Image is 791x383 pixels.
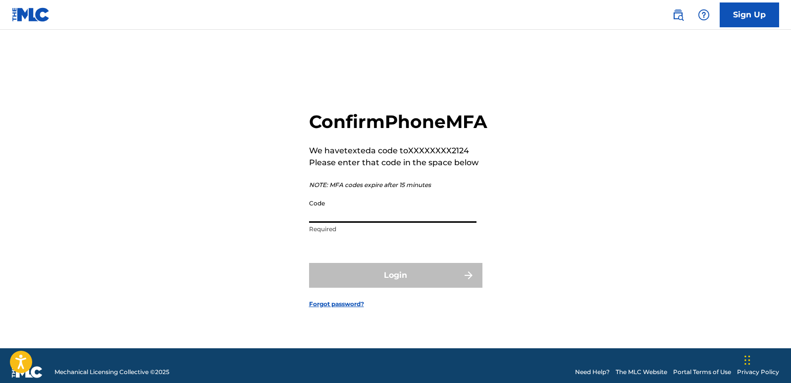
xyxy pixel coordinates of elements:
iframe: Chat Widget [741,335,791,383]
img: MLC Logo [12,7,50,22]
a: Portal Terms of Use [673,368,731,377]
a: Need Help? [575,368,610,377]
img: help [698,9,710,21]
p: Required [309,225,476,234]
div: Drag [744,345,750,375]
a: Public Search [668,5,688,25]
a: Forgot password? [309,300,364,309]
p: Please enter that code in the space below [309,157,487,169]
p: NOTE: MFA codes expire after 15 minutes [309,181,487,190]
p: We have texted a code to XXXXXXXX2124 [309,145,487,157]
div: Help [694,5,714,25]
img: search [672,9,684,21]
a: The MLC Website [616,368,667,377]
img: logo [12,366,43,378]
span: Mechanical Licensing Collective © 2025 [54,368,169,377]
a: Sign Up [720,2,779,27]
h2: Confirm Phone MFA [309,111,487,133]
a: Privacy Policy [737,368,779,377]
